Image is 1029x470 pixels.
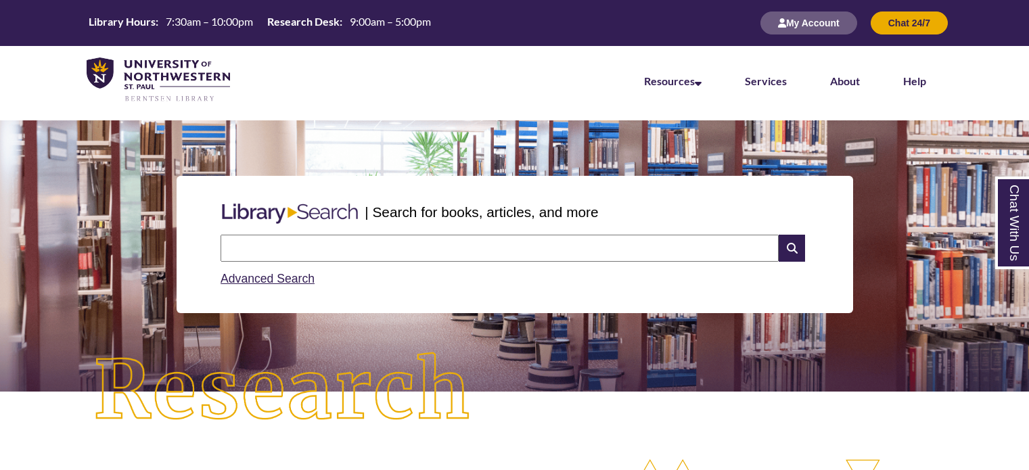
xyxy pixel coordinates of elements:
p: | Search for books, articles, and more [365,202,598,222]
th: Library Hours: [83,14,160,29]
a: My Account [760,17,857,28]
table: Hours Today [83,14,436,31]
span: 7:30am – 10:00pm [166,15,253,28]
a: Hours Today [83,14,436,32]
th: Research Desk: [262,14,344,29]
img: UNWSP Library Logo [87,57,230,103]
a: Help [903,74,926,87]
a: Chat 24/7 [871,17,948,28]
img: Libary Search [215,198,365,229]
a: Resources [644,74,702,87]
span: 9:00am – 5:00pm [350,15,431,28]
button: My Account [760,11,857,34]
a: About [830,74,860,87]
a: Services [745,74,787,87]
button: Chat 24/7 [871,11,948,34]
a: Advanced Search [221,272,315,285]
i: Search [779,235,804,262]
